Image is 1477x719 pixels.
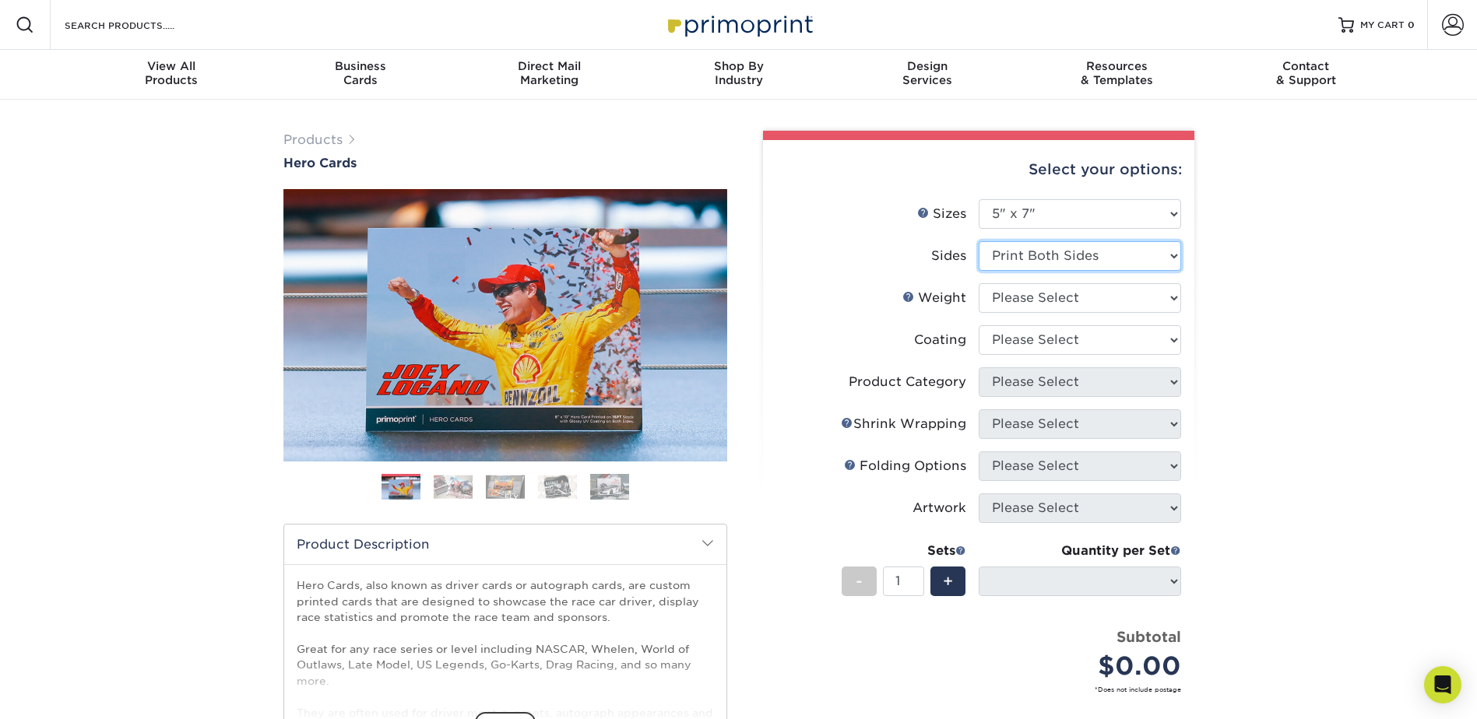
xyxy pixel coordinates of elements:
[77,59,266,87] div: Products
[644,50,833,100] a: Shop ByIndustry
[382,475,420,500] img: Hero Cards 01
[1022,50,1211,100] a: Resources& Templates
[283,156,727,170] a: Hero Cards
[661,8,817,41] img: Primoprint
[63,16,215,34] input: SEARCH PRODUCTS.....
[914,331,966,349] div: Coating
[856,570,863,593] span: -
[1408,19,1415,30] span: 0
[842,542,966,560] div: Sets
[833,50,1022,100] a: DesignServices
[1117,628,1181,645] strong: Subtotal
[266,59,455,73] span: Business
[4,672,132,714] iframe: Google Customer Reviews
[455,50,644,100] a: Direct MailMarketing
[844,457,966,475] div: Folding Options
[1211,50,1401,100] a: Contact& Support
[1211,59,1401,73] span: Contact
[1360,19,1405,32] span: MY CART
[455,59,644,73] span: Direct Mail
[849,373,966,391] div: Product Category
[77,50,266,100] a: View AllProducts
[284,524,726,564] h2: Product Description
[1211,59,1401,87] div: & Support
[841,415,966,433] div: Shrink Wrapping
[266,59,455,87] div: Cards
[943,570,953,593] span: +
[266,50,455,100] a: BusinessCards
[913,499,966,517] div: Artwork
[1424,666,1461,703] div: Open Intercom Messenger
[1022,59,1211,73] span: Resources
[931,247,966,265] div: Sides
[644,59,833,73] span: Shop By
[455,59,644,87] div: Marketing
[833,59,1022,73] span: Design
[833,59,1022,87] div: Services
[77,59,266,73] span: View All
[486,475,525,499] img: Hero Cards 03
[1022,59,1211,87] div: & Templates
[283,132,343,147] a: Products
[979,542,1181,560] div: Quantity per Set
[644,59,833,87] div: Industry
[775,140,1182,199] div: Select your options:
[990,647,1181,685] div: $0.00
[538,475,577,499] img: Hero Cards 04
[902,289,966,307] div: Weight
[788,685,1181,694] small: *Does not include postage
[283,186,727,465] img: Hero Cards 01
[434,475,473,499] img: Hero Cards 02
[590,473,629,500] img: Hero Cards 05
[917,205,966,223] div: Sizes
